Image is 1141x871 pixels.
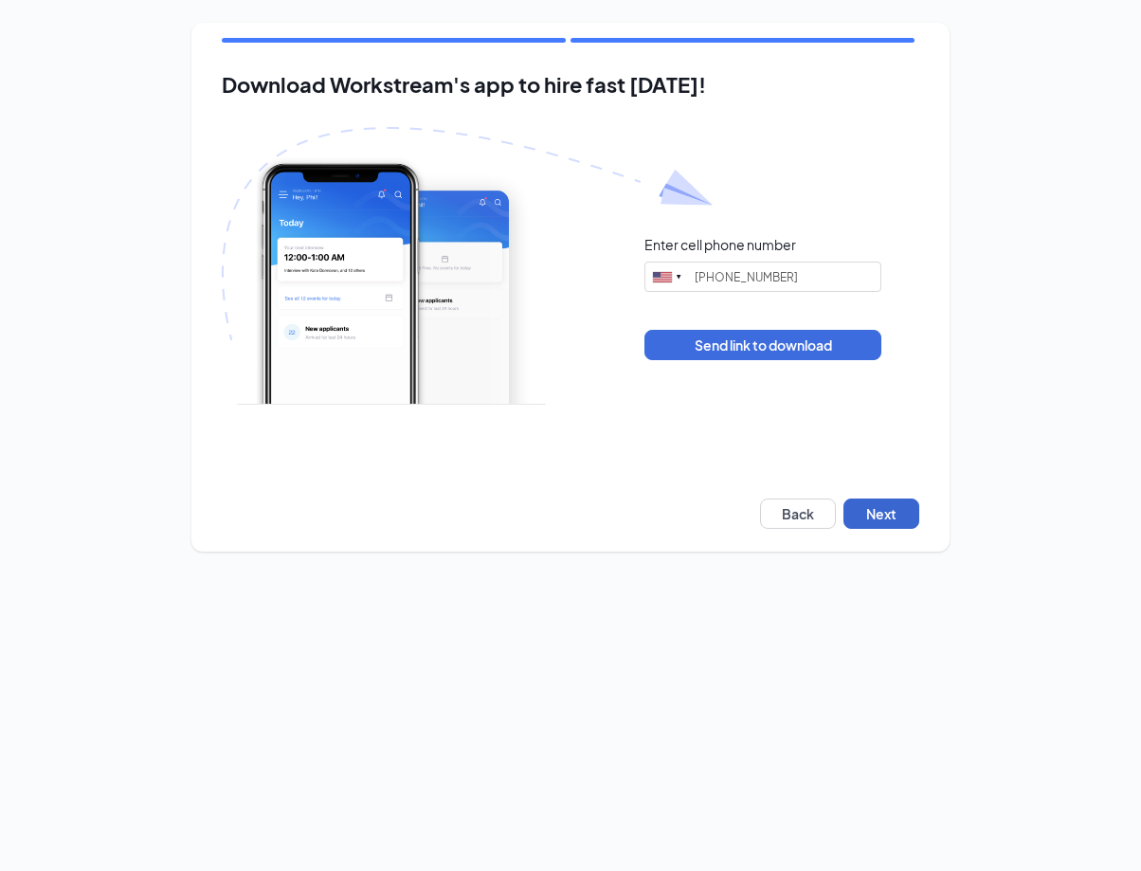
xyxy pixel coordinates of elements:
button: Back [760,499,836,529]
button: Send link to download [644,330,881,360]
input: (201) 555-0123 [644,262,881,292]
h2: Download Workstream's app to hire fast [DATE]! [222,73,919,97]
button: Next [843,499,919,529]
img: Download Workstream's app with paper plane [222,127,713,405]
div: Enter cell phone number [644,235,796,254]
div: United States: +1 [645,263,689,291]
